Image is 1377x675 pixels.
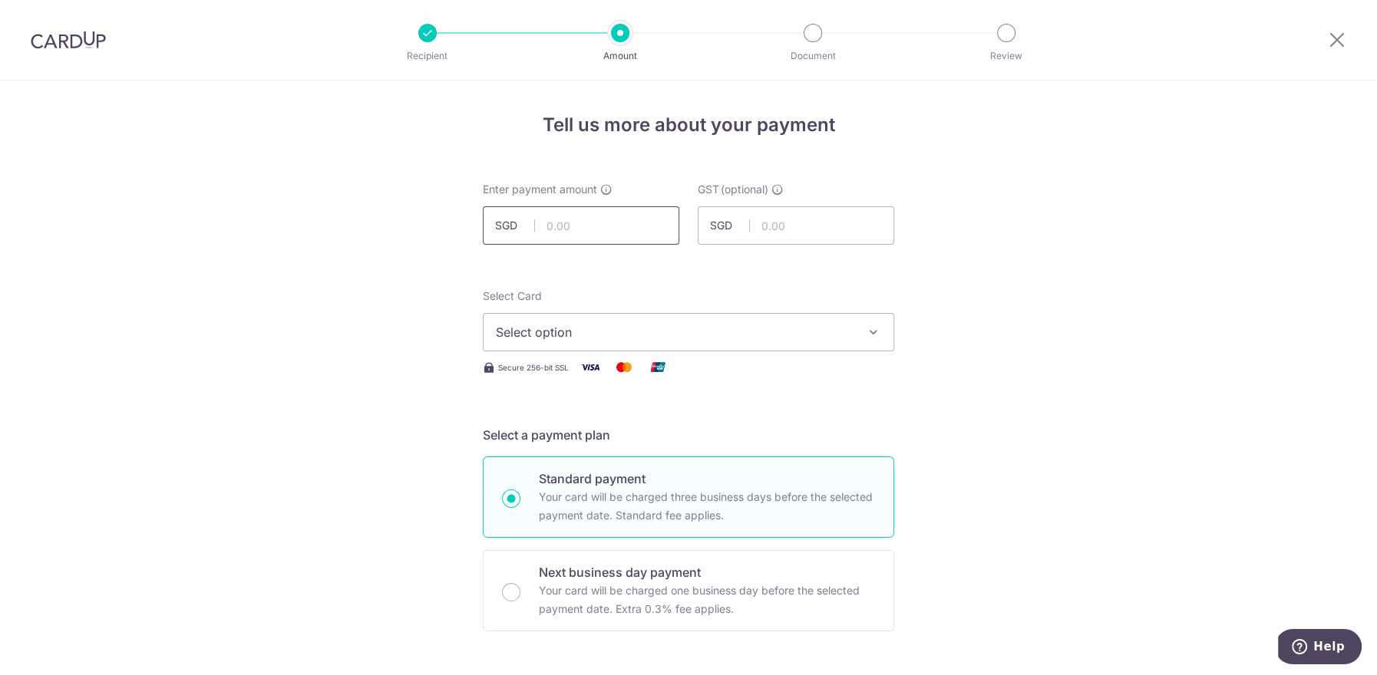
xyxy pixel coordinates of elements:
h4: Tell us more about your payment [483,111,894,139]
span: Secure 256-bit SSL [498,361,569,374]
span: SGD [710,218,750,233]
p: Recipient [371,48,484,64]
h5: Select a payment plan [483,426,894,444]
span: SGD [495,218,535,233]
p: Your card will be charged three business days before the selected payment date. Standard fee appl... [539,488,875,525]
span: GST [698,182,719,197]
p: Standard payment [539,469,875,488]
img: Visa [575,357,606,377]
img: CardUp [31,31,106,49]
img: Mastercard [609,357,639,377]
p: Next business day payment [539,563,875,581]
input: 0.00 [698,206,894,245]
input: 0.00 [483,206,679,245]
span: translation missing: en.payables.payment_networks.credit_card.summary.labels.select_card [483,289,542,302]
span: Select option [496,323,854,341]
p: Amount [563,48,677,64]
span: (optional) [721,182,768,197]
span: Enter payment amount [483,182,597,197]
p: Your card will be charged one business day before the selected payment date. Extra 0.3% fee applies. [539,581,875,618]
iframe: Opens a widget where you can find more information [1278,629,1362,667]
p: Review [949,48,1063,64]
p: Document [756,48,870,64]
img: Union Pay [642,357,673,377]
button: Select option [483,313,894,351]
